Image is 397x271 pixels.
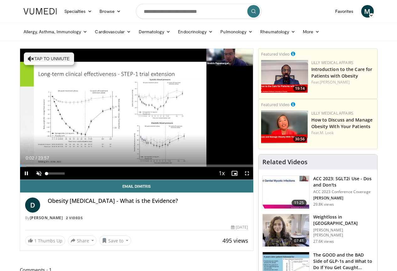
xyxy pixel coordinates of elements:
[261,51,290,57] small: Featured Video
[20,25,91,38] a: Allergy, Asthma, Immunology
[216,167,228,180] button: Playback Rate
[256,25,299,38] a: Rheumatology
[263,176,309,209] img: 9258cdf1-0fbf-450b-845f-99397d12d24a.150x105_q85_crop-smart_upscale.jpg
[320,79,350,85] a: [PERSON_NAME]
[20,49,253,180] video-js: Video Player
[36,155,37,160] span: /
[292,238,307,244] span: 07:41
[136,4,261,19] input: Search topics, interventions
[34,238,37,244] span: 1
[241,167,253,180] button: Fullscreen
[217,25,256,38] a: Pulmonology
[311,111,354,116] a: Lilly Medical Affairs
[25,215,248,221] div: By
[33,167,45,180] button: Unmute
[26,155,34,160] span: 0:02
[313,214,373,226] h3: Weightloss in [GEOGRAPHIC_DATA]
[261,102,290,107] small: Featured Video
[313,196,373,201] p: [PERSON_NAME]
[261,111,308,144] img: c98a6a29-1ea0-4bd5-8cf5-4d1e188984a7.png.150x105_q85_crop-smart_upscale.png
[20,180,253,192] a: Email Dimitris
[231,225,248,230] div: [DATE]
[91,25,135,38] a: Cardiovascular
[64,215,85,221] a: 2 Videos
[223,237,248,244] span: 495 views
[24,8,57,14] img: VuMedi Logo
[24,52,74,65] button: Tap to unmute
[261,60,308,93] a: 19:14
[25,236,65,246] a: 1 Thumbs Up
[361,5,374,18] a: M
[47,172,65,175] div: Volume Level
[25,198,40,213] a: D
[311,60,354,65] a: Lilly Medical Affairs
[48,198,248,204] h4: Obesity [MEDICAL_DATA] - What is the Evidence?
[99,236,131,246] button: Save to
[311,66,373,79] a: Introduction to the Care for Patients with Obesity
[38,155,49,160] span: 23:57
[293,136,307,142] span: 30:56
[261,111,308,144] a: 30:56
[320,130,334,135] a: M. Look
[20,167,33,180] button: Pause
[299,25,323,38] a: More
[311,117,373,129] a: How to Discuss and Manage Obesity With Your Patients
[96,5,125,18] a: Browse
[261,60,308,93] img: acc2e291-ced4-4dd5-b17b-d06994da28f3.png.150x105_q85_crop-smart_upscale.png
[30,215,63,220] a: [PERSON_NAME]
[313,228,373,238] p: [PERSON_NAME] [PERSON_NAME]
[174,25,217,38] a: Endocrinology
[135,25,174,38] a: Dermatology
[61,5,96,18] a: Specialties
[292,200,307,206] span: 11:25
[331,5,357,18] a: Favorites
[228,167,241,180] button: Enable picture-in-picture mode
[311,130,375,136] div: Feat.
[293,86,307,91] span: 19:14
[68,236,97,246] button: Share
[311,79,375,85] div: Feat.
[20,165,253,167] div: Progress Bar
[313,189,373,194] p: ACC 2023 Conference Coverage
[262,176,373,209] a: 11:25 ACC 2023: SGLT2i Use - Dos and Don'ts ACC 2023 Conference Coverage [PERSON_NAME] 29.8K views
[262,158,308,166] h4: Related Videos
[262,214,373,247] a: 07:41 Weightloss in [GEOGRAPHIC_DATA] [PERSON_NAME] [PERSON_NAME] 27.6K views
[313,239,334,244] p: 27.6K views
[313,176,373,188] h3: ACC 2023: SGLT2i Use - Dos and Don'ts
[263,214,309,247] img: 9983fed1-7565-45be-8934-aef1103ce6e2.150x105_q85_crop-smart_upscale.jpg
[313,252,373,271] h3: The GOOD and the BAD Side of GLP-1s and What to Do If You Get Caught…
[313,202,334,207] p: 29.8K views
